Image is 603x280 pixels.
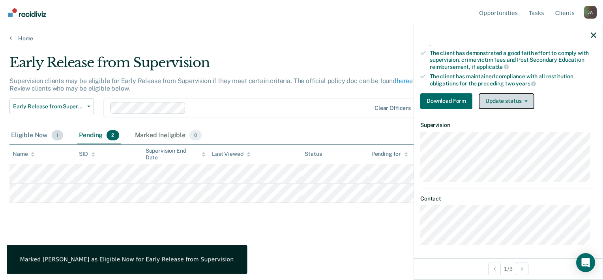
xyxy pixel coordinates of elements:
[212,151,250,157] div: Last Viewed
[420,122,596,129] dt: Supervision
[9,35,594,42] a: Home
[516,263,528,275] button: Next Opportunity
[9,77,458,92] p: Supervision clients may be eligible for Early Release from Supervision if they meet certain crite...
[516,80,536,87] span: years
[430,73,596,87] div: The client has maintained compliance with all restitution obligations for the preceding two
[584,6,597,19] button: Profile dropdown button
[9,55,462,77] div: Early Release from Supervision
[375,105,411,112] div: Clear officers
[52,130,63,140] span: 1
[430,50,596,70] div: The client has demonstrated a good faith effort to comply with supervision, crime victim fees and...
[146,148,206,161] div: Supervision End Date
[477,64,509,70] span: applicable
[13,151,35,157] div: Name
[79,151,95,157] div: SID
[107,130,119,140] span: 2
[305,151,322,157] div: Status
[576,253,595,272] div: Open Intercom Messenger
[420,93,476,109] a: Navigate to form link
[20,255,234,263] div: Marked [PERSON_NAME] as Eligible Now for Early Release from Supervision
[133,127,204,144] div: Marked Ineligible
[371,151,408,157] div: Pending for
[8,8,46,17] img: Recidiviz
[414,258,603,279] div: 1 / 3
[479,93,534,109] button: Update status
[77,127,120,144] div: Pending
[189,130,202,140] span: 0
[9,127,65,144] div: Eligible Now
[420,93,472,109] button: Download Form
[397,77,409,85] a: here
[420,195,596,202] dt: Contact
[488,263,501,275] button: Previous Opportunity
[584,6,597,19] div: J A
[13,103,84,110] span: Early Release from Supervision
